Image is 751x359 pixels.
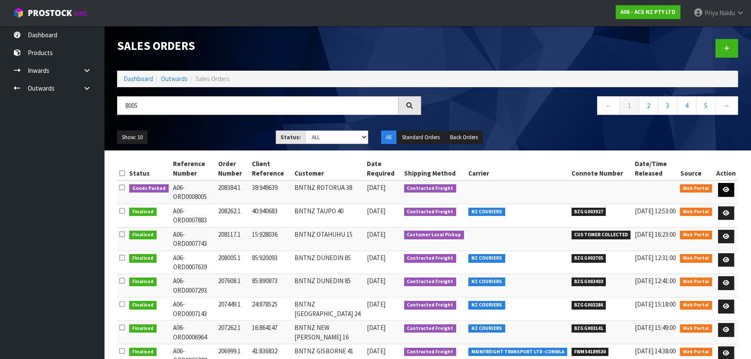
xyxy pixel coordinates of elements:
[171,157,216,180] th: Reference Number
[129,301,157,310] span: Finalised
[616,5,680,19] a: A06 - ACS NZ PTY LTD
[571,277,606,286] span: BZGG003403
[635,300,676,308] span: [DATE] 15:18:00
[404,184,457,193] span: Contracted Freight
[466,157,569,180] th: Carrier
[13,7,24,18] img: cube-alt.png
[117,131,147,144] button: Show: 10
[292,180,365,204] td: BNTNZ ROTORUA 38
[292,204,365,227] td: BNTNZ TAUPO 40
[680,184,712,193] span: Web Portal
[571,301,606,310] span: BZGG003286
[635,230,676,238] span: [DATE] 16:23:00
[639,96,658,115] a: 2
[715,96,738,115] a: →
[292,157,365,180] th: Customer
[633,157,678,180] th: Date/Time Released
[658,96,677,115] a: 3
[677,96,696,115] a: 4
[216,204,250,227] td: 208262.1
[292,274,365,297] td: BNTNZ DUNEDIN 85
[292,227,365,251] td: BNTNZ OTAHUHU 15
[124,75,153,83] a: Dashboard
[250,227,292,251] td: 15:928036
[171,180,216,204] td: A06-ORD0008005
[216,251,250,274] td: 208005.1
[250,157,292,180] th: Client Reference
[445,131,483,144] button: Back Orders
[635,277,676,285] span: [DATE] 12:41:00
[250,321,292,344] td: 16:864147
[129,184,169,193] span: Goods Packed
[367,230,385,238] span: [DATE]
[404,254,457,263] span: Contracted Freight
[381,131,396,144] button: All
[635,207,676,215] span: [DATE] 12:53:00
[171,321,216,344] td: A06-ORD0006964
[117,96,398,115] input: Search sales orders
[117,39,421,52] h1: Sales Orders
[129,324,157,333] span: Finalised
[129,208,157,216] span: Finalised
[367,347,385,355] span: [DATE]
[171,227,216,251] td: A06-ORD0007743
[250,274,292,297] td: 85:890873
[680,324,712,333] span: Web Portal
[216,274,250,297] td: 207608.1
[196,75,230,83] span: Sales Orders
[571,208,606,216] span: BZGG003927
[129,231,157,239] span: Finalised
[680,208,712,216] span: Web Portal
[74,10,87,18] small: WMS
[571,231,631,239] span: CUSTOMER COLLECTED
[404,324,457,333] span: Contracted Freight
[250,297,292,321] td: 24:878525
[434,96,738,117] nav: Page navigation
[680,301,712,310] span: Web Portal
[571,254,606,263] span: BZGG003705
[281,134,301,141] strong: Status:
[468,208,505,216] span: NZ COURIERS
[705,9,718,17] span: Priya
[678,157,714,180] th: Source
[250,204,292,227] td: 40:940683
[680,254,712,263] span: Web Portal
[129,277,157,286] span: Finalised
[404,208,457,216] span: Contracted Freight
[569,157,633,180] th: Connote Number
[714,157,738,180] th: Action
[367,207,385,215] span: [DATE]
[620,96,639,115] a: 1
[171,297,216,321] td: A06-ORD0007143
[404,231,464,239] span: Customer Local Pickup
[216,227,250,251] td: 208117.1
[680,348,712,356] span: Web Portal
[680,277,712,286] span: Web Portal
[28,7,72,19] span: ProStock
[127,157,171,180] th: Status
[468,348,567,356] span: MAINFREIGHT TRANSPORT LTD -CONWLA
[397,131,444,144] button: Standard Orders
[571,348,609,356] span: FWM54189530
[365,157,402,180] th: Date Required
[367,323,385,332] span: [DATE]
[216,297,250,321] td: 207449.1
[402,157,467,180] th: Shipping Method
[719,9,735,17] span: Naidu
[367,300,385,308] span: [DATE]
[250,251,292,274] td: 85:920093
[292,297,365,321] td: BNTNZ [GEOGRAPHIC_DATA] 24
[635,254,676,262] span: [DATE] 12:31:00
[468,324,505,333] span: NZ COURIERS
[292,251,365,274] td: BNTNZ DUNEDIN 85
[571,324,606,333] span: BZGG003141
[161,75,188,83] a: Outwards
[404,301,457,310] span: Contracted Freight
[367,183,385,192] span: [DATE]
[216,321,250,344] td: 207262.1
[635,347,676,355] span: [DATE] 14:38:00
[367,254,385,262] span: [DATE]
[404,277,457,286] span: Contracted Freight
[404,348,457,356] span: Contracted Freight
[468,254,505,263] span: NZ COURIERS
